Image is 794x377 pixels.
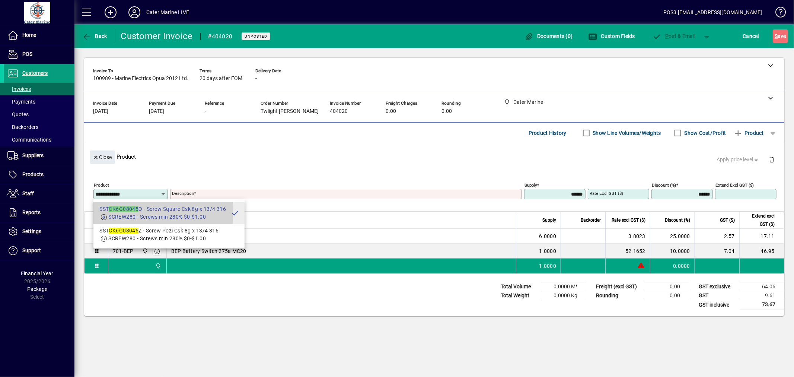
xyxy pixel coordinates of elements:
span: Staff [22,190,34,196]
td: Total Weight [497,291,542,300]
span: 0.00 [386,108,396,114]
label: Show Cost/Profit [683,129,726,137]
a: POS [4,45,74,64]
span: Communications [7,137,51,143]
td: 0.0000 Kg [542,291,586,300]
span: Rate excl GST ($) [612,216,645,224]
a: Products [4,165,74,184]
a: Communications [4,133,74,146]
mat-label: Supply [524,183,537,188]
span: [DATE] [149,108,164,114]
mat-label: Discount (%) [652,183,676,188]
td: Freight (excl GST) [592,282,644,291]
mat-label: Rate excl GST ($) [590,191,623,196]
div: Cater Marine LIVE [146,6,189,18]
span: Cancel [743,30,759,42]
a: Backorders [4,121,74,133]
label: Show Line Volumes/Weights [591,129,661,137]
span: Cater Marine [140,232,149,240]
td: 7.04 [695,244,739,259]
div: 3.8023 [610,232,645,240]
button: Profile [122,6,146,19]
span: Backorder [581,216,601,224]
a: Knowledge Base [770,1,785,26]
a: Quotes [4,108,74,121]
span: 404020 [330,108,348,114]
app-page-header-button: Back [74,29,115,43]
mat-label: Description [172,191,194,196]
span: Support [22,247,41,253]
td: 46.95 [739,244,784,259]
span: Close [93,151,112,164]
a: Invoices [4,83,74,95]
span: Item [113,216,122,224]
td: 0.00 [644,282,689,291]
span: P [666,33,669,39]
button: Close [90,151,115,164]
span: Reports [22,209,41,215]
span: Description [171,216,194,224]
span: [DATE] [93,108,108,114]
span: Invoices [7,86,31,92]
button: Apply price level [714,153,763,167]
span: Twlight [PERSON_NAME] [261,108,319,114]
span: 6.0000 [539,232,557,240]
a: Support [4,241,74,260]
span: 20 days after EOM [200,76,242,82]
span: Loom Tube 13.2mm per mt [171,232,236,240]
div: 115062 [113,232,131,240]
td: GST exclusive [695,282,740,291]
span: Documents (0) [524,33,573,39]
button: Custom Fields [586,29,637,43]
span: S [775,33,778,39]
span: Apply price level [717,156,760,164]
td: 0.00 [644,291,689,300]
span: 100989 - Marine Electrics Opua 2012 Ltd. [93,76,188,82]
span: Home [22,32,36,38]
button: Documents (0) [523,29,575,43]
div: POS3 [EMAIL_ADDRESS][DOMAIN_NAME] [663,6,762,18]
div: Product [84,143,784,170]
a: Payments [4,95,74,108]
span: POS [22,51,32,57]
button: Save [773,29,788,43]
mat-label: Product [94,183,109,188]
span: Products [22,171,44,177]
a: Settings [4,222,74,241]
span: Unposted [245,34,267,39]
td: 25.0000 [650,229,695,244]
span: Settings [22,228,41,234]
app-page-header-button: Close [88,153,117,160]
td: 10.0000 [650,244,695,259]
div: 52.1652 [610,247,645,255]
span: Payments [7,99,35,105]
span: Custom Fields [588,33,635,39]
span: Cater Marine [153,262,162,270]
div: Customer Invoice [121,30,193,42]
span: ost & Email [653,33,696,39]
button: Product History [526,126,570,140]
button: Add [99,6,122,19]
span: 1.0000 [539,262,557,270]
span: Extend excl GST ($) [744,212,775,228]
a: Suppliers [4,146,74,165]
span: Back [82,33,107,39]
td: Total Volume [497,282,542,291]
span: Package [27,286,47,292]
td: 64.06 [740,282,784,291]
span: Discount (%) [665,216,690,224]
td: 0.0000 M³ [542,282,586,291]
span: GST ($) [720,216,735,224]
a: Home [4,26,74,45]
span: - [255,76,257,82]
span: 1.0000 [539,247,557,255]
td: 17.11 [739,229,784,244]
td: GST inclusive [695,300,740,310]
td: GST [695,291,740,300]
td: 2.57 [695,229,739,244]
a: Reports [4,203,74,222]
button: Back [80,29,109,43]
span: Product History [529,127,567,139]
span: - [205,108,206,114]
button: Delete [763,151,781,168]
